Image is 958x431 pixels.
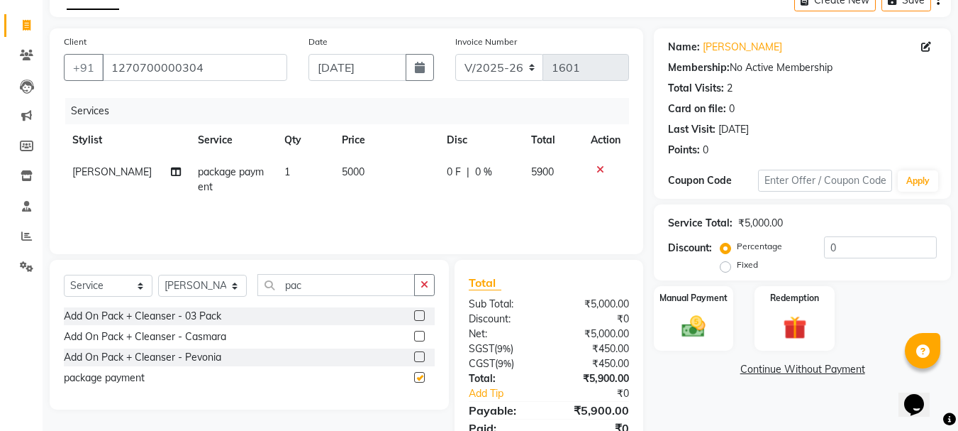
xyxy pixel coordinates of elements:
input: Search by Name/Mobile/Email/Code [102,54,287,81]
span: CGST [469,357,495,370]
div: ₹5,000.00 [738,216,783,231]
div: ₹5,000.00 [549,327,640,342]
span: 0 F [447,165,461,180]
div: Total: [458,371,549,386]
div: package payment [64,371,145,386]
div: No Active Membership [668,60,937,75]
div: Discount: [458,312,549,327]
div: 0 [729,102,735,116]
span: Total [469,275,501,290]
label: Redemption [770,292,819,305]
th: Price [333,124,438,156]
th: Qty [276,124,333,156]
input: Search or Scan [257,274,415,296]
label: Percentage [737,240,782,253]
span: [PERSON_NAME] [72,165,152,178]
a: Add Tip [458,386,564,401]
div: 2 [727,81,733,96]
div: Total Visits: [668,81,724,96]
div: Net: [458,327,549,342]
div: Last Visit: [668,122,715,137]
div: Add On Pack + Cleanser - 03 Pack [64,309,221,324]
div: ₹5,900.00 [549,371,640,386]
th: Stylist [64,124,189,156]
span: 9% [497,343,511,354]
th: Action [582,124,629,156]
div: Sub Total: [458,297,549,312]
div: ₹5,900.00 [549,402,640,419]
label: Invoice Number [455,36,517,48]
div: Add On Pack + Cleanser - Pevonia [64,350,221,365]
div: Membership: [668,60,730,75]
label: Fixed [737,258,758,271]
div: Add On Pack + Cleanser - Casmara [64,329,226,344]
button: Apply [898,170,938,192]
div: ₹0 [549,312,640,327]
div: ₹450.00 [549,356,640,371]
iframe: chat widget [898,374,944,417]
label: Date [308,36,328,48]
img: _cash.svg [674,313,713,340]
span: 1 [284,165,290,178]
a: [PERSON_NAME] [703,40,782,55]
div: [DATE] [718,122,749,137]
span: package payment [198,165,264,193]
span: | [467,165,469,180]
span: 5000 [342,165,364,178]
div: Points: [668,143,700,158]
div: ₹5,000.00 [549,297,640,312]
th: Service [189,124,276,156]
input: Enter Offer / Coupon Code [758,170,892,192]
span: 0 % [475,165,492,180]
label: Client [64,36,87,48]
a: Continue Without Payment [657,362,948,377]
div: Discount: [668,241,712,256]
span: SGST [469,342,494,355]
div: ( ) [458,342,549,356]
div: Name: [668,40,700,55]
img: _gift.svg [776,313,814,342]
div: Coupon Code [668,173,757,188]
button: +91 [64,54,104,81]
span: 5900 [531,165,554,178]
div: Services [65,98,640,124]
div: 0 [703,143,708,158]
span: 9% [498,358,511,369]
div: Card on file: [668,102,726,116]
div: Payable: [458,402,549,419]
div: Service Total: [668,216,733,231]
div: ₹0 [564,386,640,401]
label: Manual Payment [659,292,728,305]
div: ( ) [458,356,549,371]
th: Disc [438,124,523,156]
div: ₹450.00 [549,342,640,356]
th: Total [523,124,583,156]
